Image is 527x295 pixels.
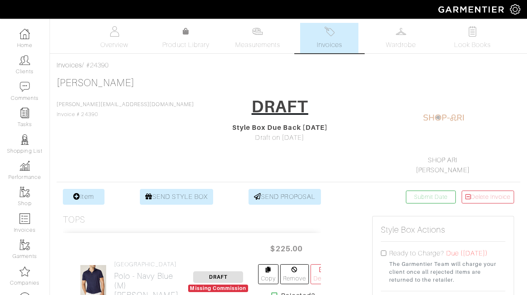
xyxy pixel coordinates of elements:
span: $225.00 [261,240,311,258]
span: Invoice # 24390 [57,102,194,117]
span: Look Books [454,40,491,50]
a: Wardrobe [372,23,430,53]
img: orders-27d20c2124de7fd6de4e0e44c1d41de31381a507db9b33961299e4e07d508b8c.svg [324,26,335,37]
h1: DRAFT [251,97,308,117]
img: basicinfo-40fd8af6dae0f16599ec9e87c0ef1c0a1fdea2edbe929e3d69a839185d80c458.svg [109,26,119,37]
img: clients-icon-6bae9207a08558b7cb47a8932f037763ab4055f8c8b6bfacd5dc20c3e0201464.png [20,55,30,65]
a: [PERSON_NAME] [416,166,470,174]
img: garments-icon-b7da505a4dc4fd61783c78ac3ca0ef83fa9d6f193b1c9dc38574b1d14d53ca28.png [20,187,30,197]
a: SHOP ARI [428,156,457,164]
a: DRAFT [193,273,243,280]
a: Product Library [157,27,215,50]
div: Style Box Due Back [DATE] [209,123,351,133]
img: garmentier-logo-header-white-b43fb05a5012e4ada735d5af1a66efaba907eab6374d6393d1fbf88cb4ef424d.png [434,2,510,17]
img: orders-icon-0abe47150d42831381b5fb84f609e132dff9fe21cb692f30cb5eec754e2cba89.png [20,213,30,224]
span: Product Library [162,40,209,50]
img: 1604236452839.png.png [423,97,465,139]
h5: Style Box Actions [381,225,446,235]
span: Measurements [235,40,281,50]
div: Draft on [DATE] [209,133,351,143]
img: dashboard-icon-dbcd8f5a0b271acd01030246c82b418ddd0df26cd7fceb0bd07c9910d44c42f6.png [20,29,30,39]
a: DRAFT [246,94,313,123]
h4: [GEOGRAPHIC_DATA] [114,261,179,268]
a: Submit Date [406,191,456,203]
a: Overview [85,23,144,53]
a: [PERSON_NAME][EMAIL_ADDRESS][DOMAIN_NAME] [57,102,194,107]
img: reminder-icon-8004d30b9f0a5d33ae49ab947aed9ed385cf756f9e5892f1edd6e32f2345188e.png [20,108,30,118]
h3: Tops [63,215,85,225]
a: Invoices [300,23,358,53]
a: SEND STYLE BOX [140,189,214,205]
img: garments-icon-b7da505a4dc4fd61783c78ac3ca0ef83fa9d6f193b1c9dc38574b1d14d53ca28.png [20,240,30,250]
div: Missing Commission [188,285,249,292]
a: [PERSON_NAME] [57,77,134,88]
img: stylists-icon-eb353228a002819b7ec25b43dbf5f0378dd9e0616d9560372ff212230b889e62.png [20,134,30,145]
img: companies-icon-14a0f246c7e91f24465de634b560f0151b0cc5c9ce11af5fac52e6d7d6371812.png [20,266,30,277]
a: Measurements [229,23,287,53]
a: Remove [280,264,308,284]
span: Wardrobe [386,40,416,50]
label: Ready to Charge? [389,248,445,258]
img: comment-icon-a0a6a9ef722e966f86d9cbdc48e553b5cf19dbc54f86b18d962a5391bc8f6eb6.png [20,82,30,92]
a: Delete Invoice [462,191,514,203]
a: Invoices [57,62,82,69]
img: wardrobe-487a4870c1b7c33e795ec22d11cfc2ed9d08956e64fb3008fe2437562e282088.svg [396,26,406,37]
div: / #24390 [57,60,520,70]
span: Overview [100,40,128,50]
img: todo-9ac3debb85659649dc8f770b8b6100bb5dab4b48dedcbae339e5042a72dfd3cc.svg [467,26,478,37]
a: Copy [258,264,278,284]
a: SEND PROPOSAL [249,189,321,205]
small: The Garmentier Team will charge your client once all rejected items are returned to the retailer. [389,260,505,284]
a: Delete [311,264,334,284]
span: Due ([DATE]) [446,250,488,257]
img: graph-8b7af3c665d003b59727f371ae50e7771705bf0c487971e6e97d053d13c5068d.png [20,161,30,171]
img: measurements-466bbee1fd09ba9460f595b01e5d73f9e2bff037440d3c8f018324cb6cdf7a4a.svg [252,26,263,37]
a: Item [63,189,104,205]
span: DRAFT [193,271,243,283]
a: Look Books [443,23,502,53]
span: Invoices [317,40,342,50]
img: gear-icon-white-bd11855cb880d31180b6d7d6211b90ccbf57a29d726f0c71d8c61bd08dd39cc2.png [510,4,520,15]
